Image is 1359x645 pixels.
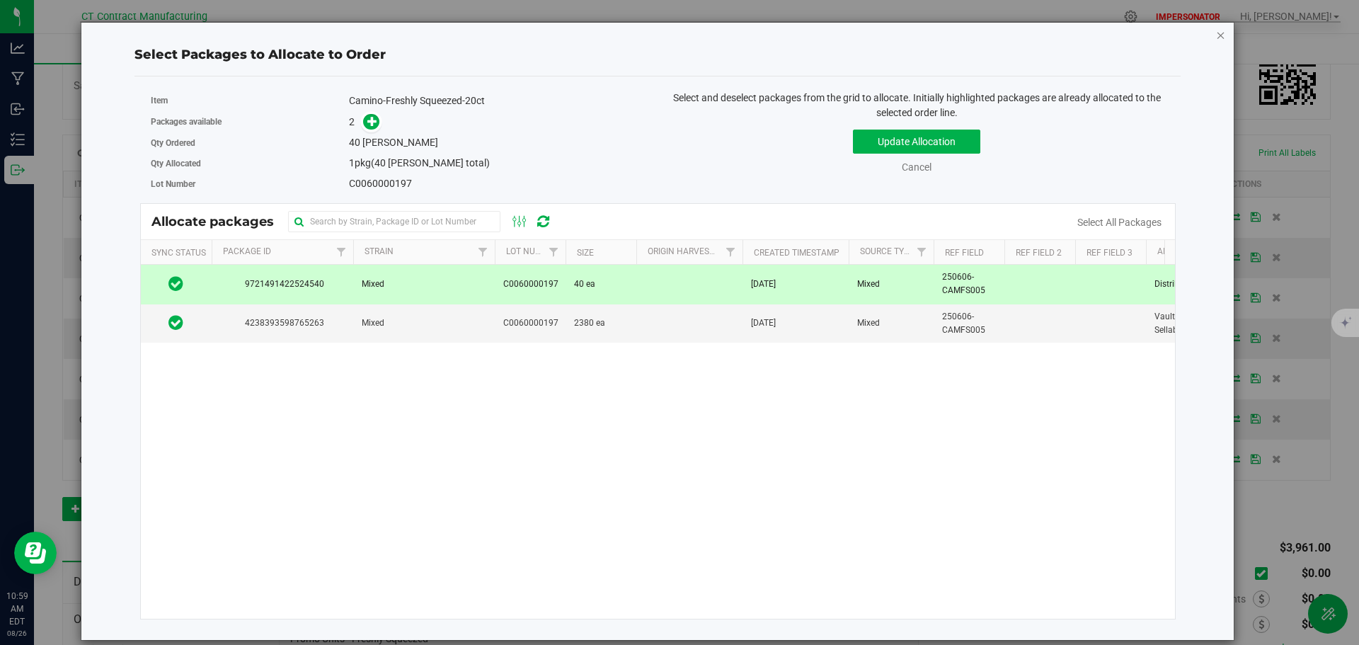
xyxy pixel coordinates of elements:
[574,316,605,330] span: 2380 ea
[942,270,996,297] span: 250606-CAMFS005
[860,246,914,256] a: Source Type
[1016,248,1062,258] a: Ref Field 2
[541,240,565,264] a: Filter
[134,45,1181,64] div: Select Packages to Allocate to Order
[365,246,394,256] a: Strain
[853,130,980,154] button: Update Allocation
[151,94,350,107] label: Item
[577,248,594,258] a: Size
[754,248,839,258] a: Created Timestamp
[1077,217,1162,228] a: Select All Packages
[857,278,880,291] span: Mixed
[362,278,384,291] span: Mixed
[329,240,352,264] a: Filter
[220,278,345,291] span: 9721491422524540
[223,246,271,256] a: Package Id
[151,248,206,258] a: Sync Status
[902,161,931,173] a: Cancel
[349,157,490,169] span: pkg
[751,278,776,291] span: [DATE]
[718,240,742,264] a: Filter
[349,157,355,169] span: 1
[151,178,350,190] label: Lot Number
[751,316,776,330] span: [DATE]
[349,116,355,127] span: 2
[371,157,490,169] span: (40 [PERSON_NAME] total)
[151,137,350,149] label: Qty Ordered
[168,313,183,333] span: In Sync
[349,93,647,108] div: Camino-Freshly Squeezed-20ct
[1157,246,1179,256] a: Area
[220,316,345,330] span: 4238393598765263
[503,316,558,330] span: C0060000197
[648,246,719,256] a: Origin Harvests
[503,278,558,291] span: C0060000197
[349,137,360,148] span: 40
[362,316,384,330] span: Mixed
[471,240,494,264] a: Filter
[14,532,57,574] iframe: Resource center
[151,214,288,229] span: Allocate packages
[1086,248,1132,258] a: Ref Field 3
[288,211,500,232] input: Search by Strain, Package ID or Lot Number
[151,157,350,170] label: Qty Allocated
[945,248,984,258] a: Ref Field
[574,278,595,291] span: 40 ea
[349,178,412,189] span: C0060000197
[506,246,557,256] a: Lot Number
[1154,278,1199,291] span: Distribution
[910,240,933,264] a: Filter
[857,316,880,330] span: Mixed
[168,274,183,294] span: In Sync
[362,137,438,148] span: [PERSON_NAME]
[673,92,1161,118] span: Select and deselect packages from the grid to allocate. Initially highlighted packages are alread...
[1154,310,1208,337] span: Vault - Sellable
[942,310,996,337] span: 250606-CAMFS005
[151,115,350,128] label: Packages available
